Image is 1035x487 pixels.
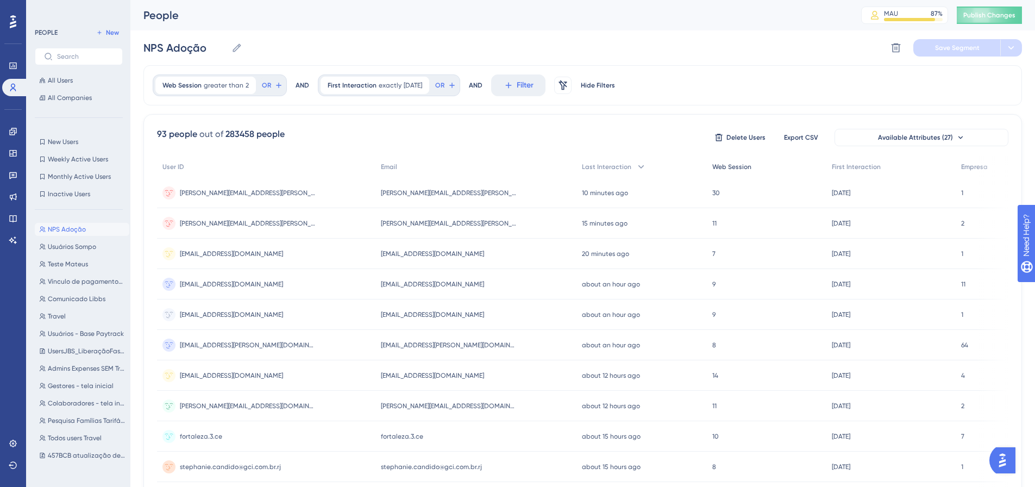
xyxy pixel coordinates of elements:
span: 7 [961,432,964,441]
button: Teste Mateus [35,258,129,271]
span: 2 [961,402,964,410]
time: [DATE] [832,463,850,471]
button: Delete Users [713,129,767,146]
span: [EMAIL_ADDRESS][DOMAIN_NAME] [180,249,283,258]
button: OR [260,77,284,94]
button: Pesquisa Famílias Tarifárias [35,414,129,427]
span: Monthly Active Users [48,172,111,181]
button: UsersJBS_LiberaçãoFase1 [35,345,129,358]
div: 283458 people [225,128,285,141]
div: AND [469,74,482,96]
span: [EMAIL_ADDRESS][PERSON_NAME][DOMAIN_NAME] [381,341,517,349]
time: [DATE] [832,372,850,379]
span: Usuários - Base Paytrack [48,329,124,338]
div: PEOPLE [35,28,58,37]
button: Export CSV [774,129,828,146]
span: 1 [961,249,963,258]
span: All Companies [48,93,92,102]
time: [DATE] [832,311,850,319]
span: Available Attributes (27) [878,133,953,142]
time: [DATE] [832,250,850,258]
span: Filter [517,79,534,92]
span: Usuários Sompo [48,242,96,251]
time: about an hour ago [582,280,640,288]
div: 87 % [931,9,943,18]
span: Export CSV [784,133,818,142]
div: MAU [884,9,898,18]
div: 93 people [157,128,197,141]
button: Publish Changes [957,7,1022,24]
time: 20 minutes ago [582,250,629,258]
time: about 15 hours ago [582,463,641,471]
button: Monthly Active Users [35,170,123,183]
span: UsersJBS_LiberaçãoFase1 [48,347,125,355]
span: 11 [961,280,965,289]
button: Vínculo de pagamentos aos fornecedores (4 contas -admin) [35,275,129,288]
span: [PERSON_NAME][EMAIL_ADDRESS][DOMAIN_NAME] [381,402,517,410]
time: [DATE] [832,433,850,440]
span: [PERSON_NAME][EMAIL_ADDRESS][DOMAIN_NAME] [180,402,316,410]
button: Filter [491,74,545,96]
span: Colaboradores - tela inicial [48,399,125,408]
span: 1 [961,463,963,471]
button: Save Segment [913,39,1000,57]
span: Gestores - tela inicial [48,382,114,390]
button: Travel [35,310,129,323]
span: New [106,28,119,37]
span: [EMAIL_ADDRESS][DOMAIN_NAME] [381,371,484,380]
span: [EMAIL_ADDRESS][DOMAIN_NAME] [381,310,484,319]
span: [PERSON_NAME][EMAIL_ADDRESS][PERSON_NAME][DOMAIN_NAME] [180,219,316,228]
span: Publish Changes [963,11,1015,20]
span: All Users [48,76,73,85]
span: 8 [712,341,716,349]
span: 64 [961,341,968,349]
span: [EMAIL_ADDRESS][DOMAIN_NAME] [180,310,283,319]
span: [EMAIL_ADDRESS][DOMAIN_NAME] [381,280,484,289]
span: 2 [246,81,249,90]
button: OR [434,77,457,94]
button: Gestores - tela inicial [35,379,129,392]
span: Web Session [712,163,751,171]
span: 14 [712,371,718,380]
span: Last Interaction [582,163,631,171]
button: NPS Adoção [35,223,129,236]
span: 9 [712,280,716,289]
button: Available Attributes (27) [835,129,1008,146]
time: [DATE] [832,402,850,410]
iframe: UserGuiding AI Assistant Launcher [989,444,1022,477]
time: [DATE] [832,341,850,349]
span: 8 [712,463,716,471]
button: All Companies [35,91,123,104]
button: Usuários Sompo [35,240,129,253]
time: [DATE] [832,280,850,288]
span: Email [381,163,397,171]
span: 7 [712,249,716,258]
span: First Interaction [832,163,881,171]
span: [DATE] [404,81,422,90]
button: Todos users Travel [35,432,129,445]
input: Segment Name [143,40,227,55]
span: OR [262,81,271,90]
span: Need Help? [26,3,68,16]
span: Pesquisa Famílias Tarifárias [48,416,125,425]
time: about 15 hours ago [582,433,641,440]
span: Admins Expenses SEM Travel [48,364,125,373]
time: [DATE] [832,220,850,227]
span: Todos users Travel [48,434,102,442]
div: AND [296,74,309,96]
span: 10 [712,432,719,441]
span: User ID [162,163,184,171]
span: NPS Adoção [48,225,86,234]
span: Travel [48,312,66,321]
button: New [92,26,123,39]
time: [DATE] [832,189,850,197]
div: People [143,8,834,23]
button: Inactive Users [35,188,123,201]
span: [EMAIL_ADDRESS][DOMAIN_NAME] [381,249,484,258]
span: Save Segment [935,43,980,52]
span: 457BCB atualização de dados onda 2 atualizada [48,451,125,460]
button: New Users [35,135,123,148]
span: greater than [204,81,243,90]
button: Weekly Active Users [35,153,123,166]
